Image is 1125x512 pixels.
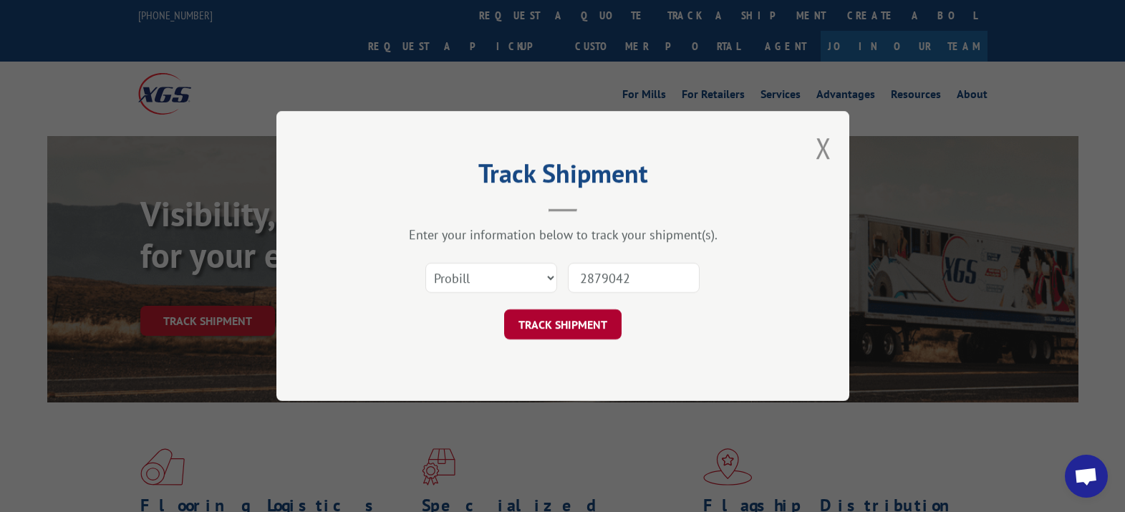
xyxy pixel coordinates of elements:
[504,309,622,339] button: TRACK SHIPMENT
[568,263,700,293] input: Number(s)
[348,163,778,190] h2: Track Shipment
[816,129,831,167] button: Close modal
[348,226,778,243] div: Enter your information below to track your shipment(s).
[1065,455,1108,498] div: Open chat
